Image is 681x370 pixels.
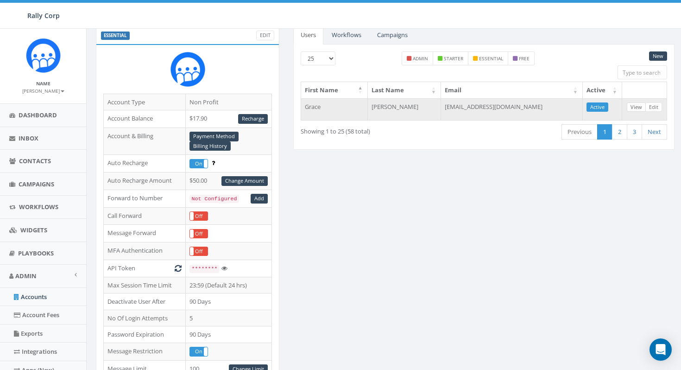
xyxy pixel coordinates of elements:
[18,249,54,257] span: Playbooks
[104,172,186,190] td: Auto Recharge Amount
[15,272,37,280] span: Admin
[104,242,186,260] td: MFA Authentication
[256,31,274,40] a: Edit
[441,82,583,98] th: Email: activate to sort column ascending
[36,80,50,87] small: Name
[104,128,186,155] td: Account & Billing
[221,176,268,186] a: Change Amount
[26,38,61,73] img: Icon_1.png
[104,207,186,225] td: Call Forward
[583,82,622,98] th: Active: activate to sort column ascending
[104,343,186,360] td: Message Restriction
[212,159,215,167] span: Enable to prevent campaign failure.
[186,293,272,310] td: 90 Days
[301,82,368,98] th: First Name: activate to sort column descending
[370,26,415,45] a: Campaigns
[186,310,272,326] td: 5
[27,11,60,20] span: Rally Corp
[293,26,323,45] a: Users
[301,123,445,136] div: Showing 1 to 25 (58 total)
[324,26,369,45] a: Workflows
[104,110,186,128] td: Account Balance
[186,326,272,343] td: 90 Days
[519,55,530,62] small: free
[368,82,441,98] th: Last Name: activate to sort column ascending
[104,277,186,293] td: Max Session Time Limit
[104,326,186,343] td: Password Expiration
[251,194,268,204] a: Add
[190,347,208,356] label: On
[479,55,503,62] small: essential
[189,211,208,221] div: OnOff
[649,51,667,61] a: New
[441,98,583,121] td: [EMAIL_ADDRESS][DOMAIN_NAME]
[101,32,130,40] label: ESSENTIAL
[413,55,428,62] small: admin
[612,124,627,140] a: 2
[186,172,272,190] td: $50.00
[627,124,642,140] a: 3
[561,124,598,140] a: Previous
[170,52,205,87] img: Rally_Corp_Icon.png
[642,124,667,140] a: Next
[19,157,51,165] span: Contacts
[238,114,268,124] a: Recharge
[649,338,672,361] div: Open Intercom Messenger
[22,86,64,95] a: [PERSON_NAME]
[645,102,662,112] a: Edit
[22,88,64,94] small: [PERSON_NAME]
[186,94,272,110] td: Non Profit
[175,265,182,271] i: Generate New Token
[190,247,208,256] label: Off
[586,102,608,112] a: Active
[186,277,272,293] td: 23:59 (Default 24 hrs)
[20,226,47,234] span: Widgets
[189,229,208,239] div: OnOff
[368,98,441,121] td: [PERSON_NAME]
[190,159,208,168] label: On
[19,180,54,188] span: Campaigns
[104,260,186,277] td: API Token
[104,310,186,326] td: No Of Login Attempts
[301,98,368,121] td: Grace
[189,159,208,169] div: OnOff
[189,195,239,203] code: Not Configured
[190,230,208,238] label: Off
[19,203,58,211] span: Workflows
[618,65,667,79] input: Type to search
[104,94,186,110] td: Account Type
[189,132,239,141] a: Payment Method
[190,212,208,221] label: Off
[19,111,57,119] span: Dashboard
[19,134,38,142] span: Inbox
[104,225,186,242] td: Message Forward
[186,110,272,128] td: $17.90
[627,102,646,112] a: View
[444,55,463,62] small: starter
[597,124,612,140] a: 1
[104,155,186,172] td: Auto Recharge
[189,141,231,151] a: Billing History
[104,293,186,310] td: Deactivate User After
[104,190,186,207] td: Forward to Number
[189,347,208,357] div: OnOff
[189,247,208,256] div: OnOff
